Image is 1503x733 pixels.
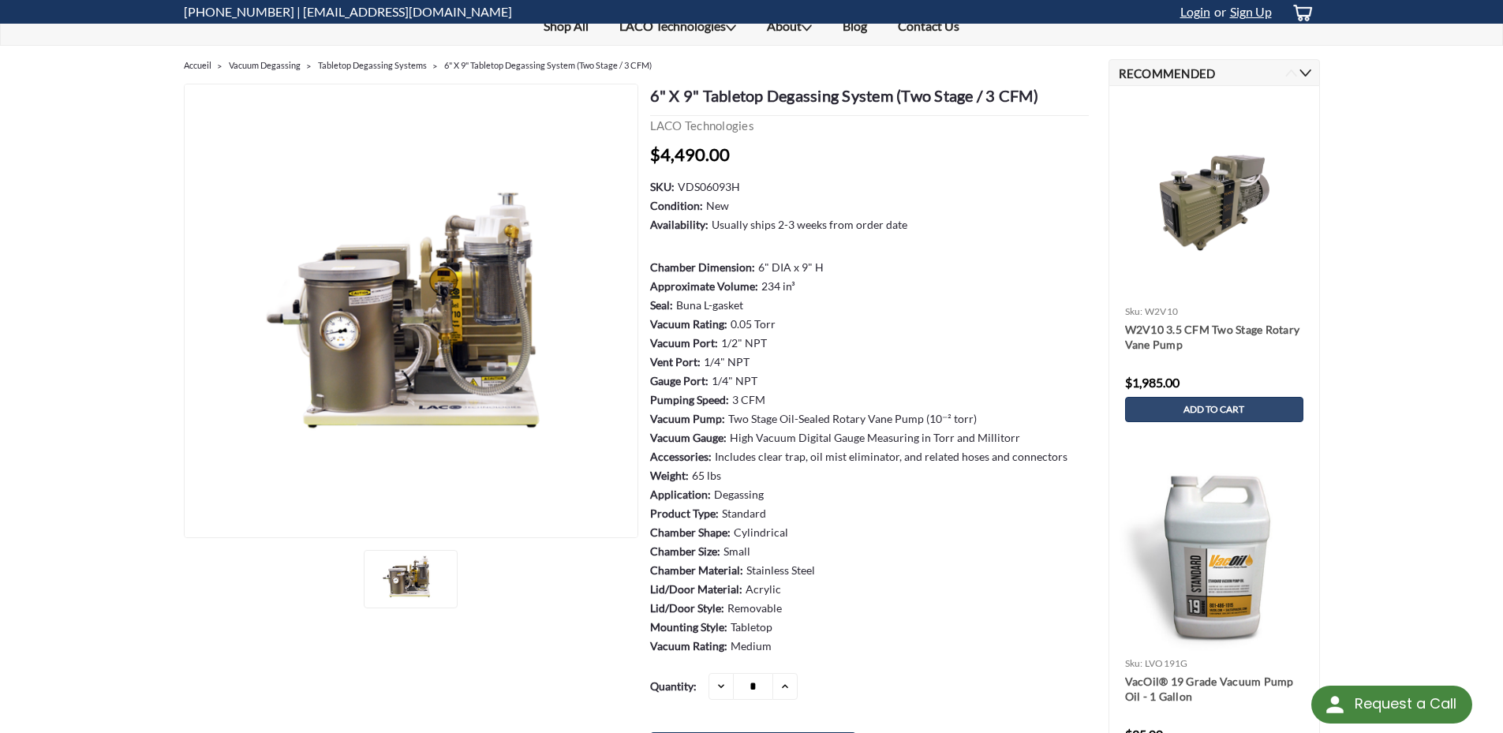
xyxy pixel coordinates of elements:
dt: Weight: [650,467,689,484]
dt: Vent Port: [650,353,701,370]
img: 6" X 9" Tabletop Degassing System (Two Stage / 3 CFM) [368,555,447,599]
h1: 6" X 9" Tabletop Degassing System (Two Stage / 3 CFM) [650,84,1089,116]
a: sku: LVO191G [1125,657,1188,669]
dt: Chamber Material: [650,562,743,578]
a: LACO Technologies [604,9,752,45]
a: VacOil® 19 Grade Vacuum Pump Oil - 1 Gallon [1125,674,1303,705]
dt: Lid/Door Material: [650,581,742,597]
a: Shop All [529,9,604,43]
span: W2V10 [1145,305,1178,317]
dd: 6" DIA x 9" H [758,259,824,275]
dt: Product Type: [650,505,719,522]
dt: Application: [650,486,711,503]
dd: Acrylic [746,581,781,597]
span: sku: [1125,657,1143,669]
dt: Vacuum Gauge: [650,429,727,446]
dd: Tabletop [731,619,772,635]
a: 6" X 9" Tabletop Degassing System (Two Stage / 3 CFM) [185,84,637,539]
dd: Includes clear trap, oil mist eliminator, and related hoses and connectors [715,448,1067,465]
dd: Small [723,543,750,559]
a: LACO Technologies [650,118,754,133]
dd: New [706,197,729,214]
dt: Chamber Dimension: [650,259,755,275]
dd: Buna L-gasket [676,297,743,313]
dt: Approximate Volume: [650,278,758,294]
dd: 234 in³ [761,278,795,294]
img: VacOil® 19 Grade Vacuum Pump Oil - 1 Gallon [1117,458,1311,652]
dt: Vacuum Rating: [650,316,727,332]
a: W2V10 3.5 CFM Two Stage Rotary Vane Pump [1125,322,1303,353]
dd: 3 CFM [732,391,765,408]
dt: Condition: [650,197,703,214]
dt: Vacuum Pump: [650,410,725,427]
a: About [752,9,828,45]
dt: Chamber Size: [650,543,720,559]
a: Vacuum Degassing [229,60,301,70]
dt: Chamber Shape: [650,524,731,540]
img: round button [1322,692,1348,717]
label: Quantity: [650,673,697,699]
span: Add to Cart [1183,404,1244,415]
dd: Usually ships 2-3 weeks from order date [712,216,907,233]
dt: Gauge Port: [650,372,709,389]
h2: Recommended [1109,59,1320,86]
dd: 1/2" NPT [721,335,767,351]
a: 6" X 9" Tabletop Degassing System (Two Stage / 3 CFM) [444,60,652,70]
a: Contact Us [883,9,975,43]
span: $4,490.00 [650,144,730,165]
dd: Cylindrical [734,524,788,540]
a: Accueil [184,60,211,70]
dt: Vacuum Rating: [650,638,727,654]
span: or [1210,4,1226,19]
a: cart-preview-dropdown [1280,1,1320,24]
a: sku: W2V10 [1125,305,1179,317]
span: sku: [1125,305,1143,317]
a: Add to Cart [1125,397,1303,422]
dd: 65 lbs [692,467,721,484]
dd: 1/4" NPT [704,353,750,370]
div: Request a Call [1355,686,1456,722]
a: Blog [828,9,883,43]
button: Previous [1285,67,1297,79]
dd: Stainless Steel [746,562,815,578]
dt: Vacuum Port: [650,335,718,351]
dd: Degassing [714,486,764,503]
dd: High Vacuum Digital Gauge Measuring in Torr and Millitorr [730,429,1020,446]
span: LVO191G [1145,657,1188,669]
dt: Pumping Speed: [650,391,729,408]
button: Next [1299,67,1311,79]
dd: Removable [727,600,782,616]
dt: Lid/Door Style: [650,600,724,616]
a: Tabletop Degassing Systems [318,60,427,70]
img: W2V10 3.5 CFM Two Stage Rotary Vane Pump [1117,148,1311,257]
div: Request a Call [1311,686,1472,724]
dd: Standard [722,505,766,522]
dt: Seal: [650,297,673,313]
dt: SKU: [650,178,675,195]
dt: Mounting Style: [650,619,727,635]
dd: Medium [731,638,772,654]
dd: Two Stage Oil-Sealed Rotary Vane Pump (10⁻² torr) [728,410,977,427]
span: $1,985.00 [1125,375,1180,390]
dt: Accessories: [650,448,712,465]
dt: Availability: [650,216,709,233]
dd: 0.05 Torr [731,316,776,332]
img: 6" X 9" Tabletop Degassing System (Two Stage / 3 CFM) [184,184,638,439]
dd: 1/4" NPT [712,372,757,389]
dd: VDS06093H [678,178,740,195]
